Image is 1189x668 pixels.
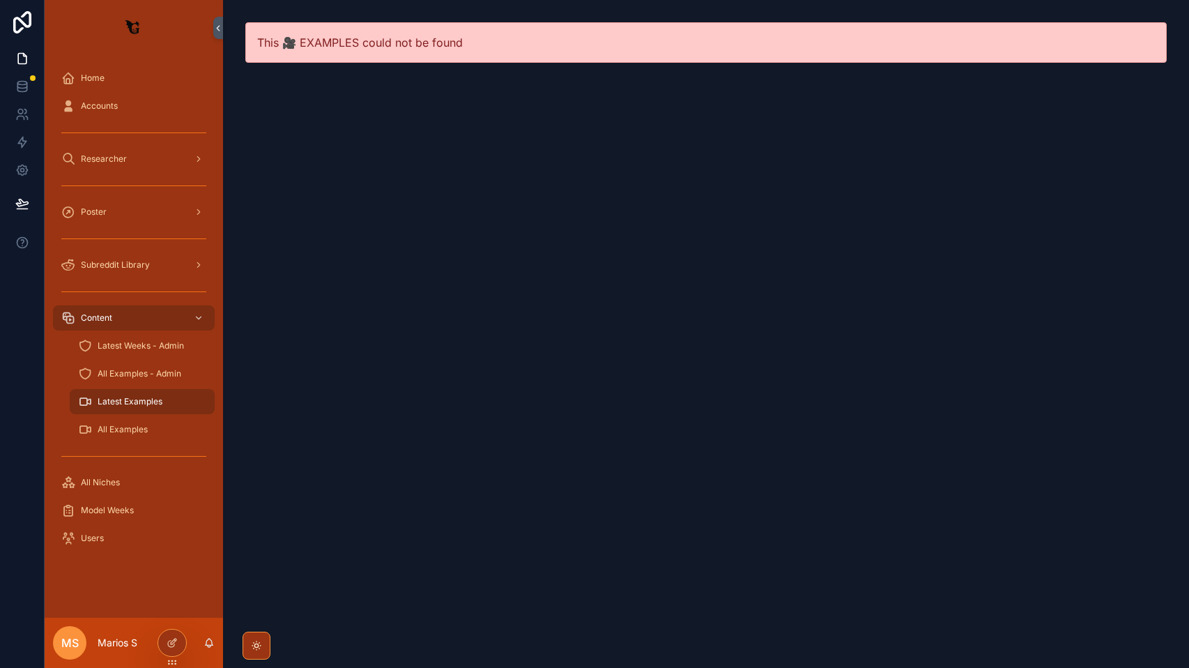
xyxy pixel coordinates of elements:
[53,199,215,225] a: Poster
[61,635,79,651] span: MS
[53,498,215,523] a: Model Weeks
[53,470,215,495] a: All Niches
[257,36,463,50] span: This 🎥 EXAMPLES could not be found
[98,636,137,650] p: Marios S
[70,389,215,414] a: Latest Examples
[53,305,215,331] a: Content
[53,146,215,172] a: Researcher
[81,206,107,218] span: Poster
[45,56,223,569] div: scrollable content
[70,333,215,358] a: Latest Weeks - Admin
[70,361,215,386] a: All Examples - Admin
[81,312,112,324] span: Content
[81,533,104,544] span: Users
[81,477,120,488] span: All Niches
[98,424,148,435] span: All Examples
[81,100,118,112] span: Accounts
[81,73,105,84] span: Home
[123,17,145,39] img: App logo
[81,505,134,516] span: Model Weeks
[53,526,215,551] a: Users
[81,259,150,271] span: Subreddit Library
[98,368,181,379] span: All Examples - Admin
[53,66,215,91] a: Home
[53,93,215,119] a: Accounts
[70,417,215,442] a: All Examples
[53,252,215,278] a: Subreddit Library
[98,340,184,351] span: Latest Weeks - Admin
[98,396,162,407] span: Latest Examples
[81,153,127,165] span: Researcher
